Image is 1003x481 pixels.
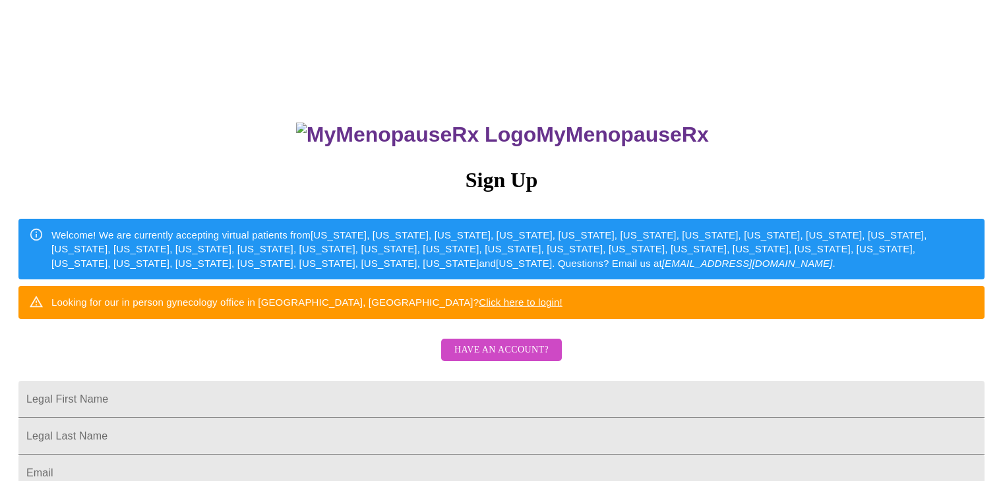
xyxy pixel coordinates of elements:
div: Looking for our in person gynecology office in [GEOGRAPHIC_DATA], [GEOGRAPHIC_DATA]? [51,290,562,314]
button: Have an account? [441,339,562,362]
div: Welcome! We are currently accepting virtual patients from [US_STATE], [US_STATE], [US_STATE], [US... [51,223,974,275]
img: MyMenopauseRx Logo [296,123,536,147]
h3: Sign Up [18,168,985,192]
em: [EMAIL_ADDRESS][DOMAIN_NAME] [662,258,833,269]
a: Have an account? [438,353,565,364]
span: Have an account? [454,342,549,358]
h3: MyMenopauseRx [20,123,985,147]
a: Click here to login! [479,297,562,308]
